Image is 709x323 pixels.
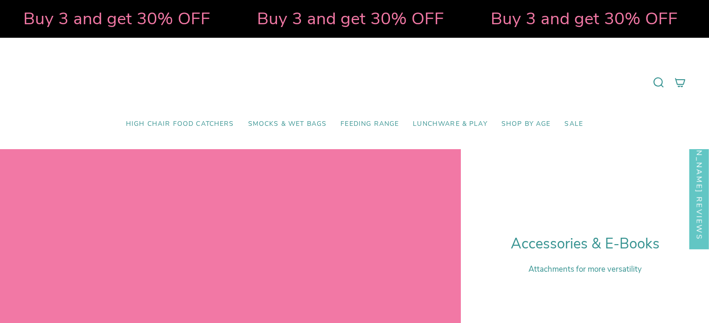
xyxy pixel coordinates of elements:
[23,7,210,30] strong: Buy 3 and get 30% OFF
[564,120,583,128] span: SALE
[341,120,399,128] span: Feeding Range
[494,113,558,135] a: Shop by Age
[511,264,660,275] p: Attachments for more versatility
[248,120,327,128] span: Smocks & Wet Bags
[689,94,709,249] div: Click to open Judge.me floating reviews tab
[511,235,660,253] h1: Accessories & E-Books
[557,113,590,135] a: SALE
[257,7,444,30] strong: Buy 3 and get 30% OFF
[491,7,678,30] strong: Buy 3 and get 30% OFF
[126,120,234,128] span: High Chair Food Catchers
[406,113,494,135] a: Lunchware & Play
[334,113,406,135] a: Feeding Range
[413,120,487,128] span: Lunchware & Play
[241,113,334,135] a: Smocks & Wet Bags
[501,120,551,128] span: Shop by Age
[274,52,435,113] a: Mumma’s Little Helpers
[119,113,241,135] a: High Chair Food Catchers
